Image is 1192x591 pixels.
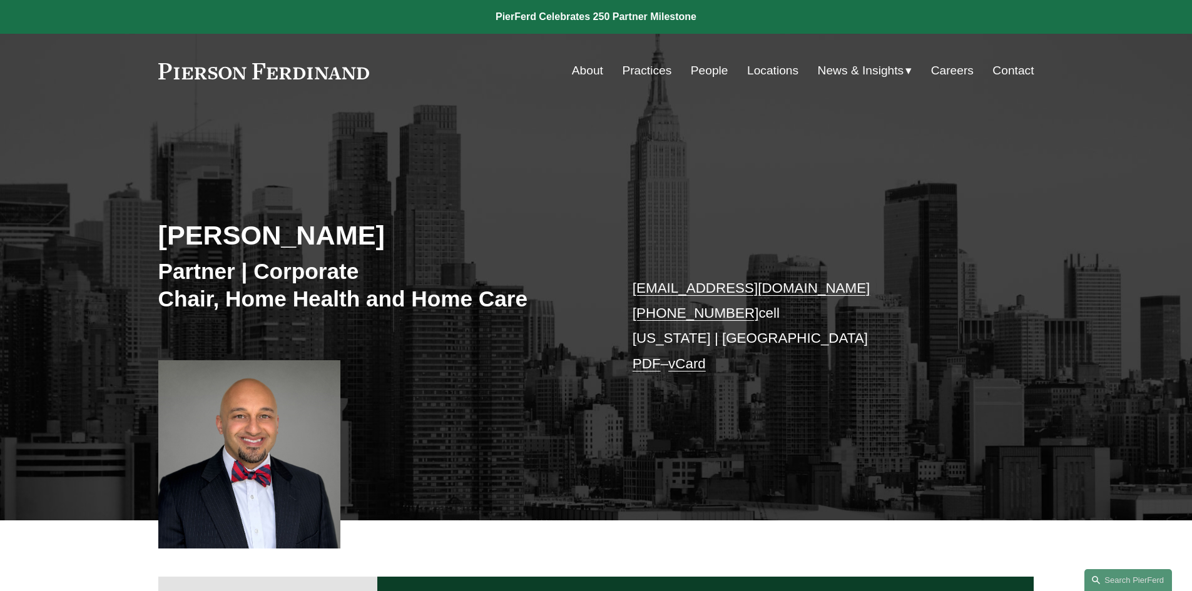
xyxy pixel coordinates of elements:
[633,280,870,296] a: [EMAIL_ADDRESS][DOMAIN_NAME]
[633,305,759,321] a: [PHONE_NUMBER]
[158,219,596,251] h2: [PERSON_NAME]
[633,356,661,371] a: PDF
[691,59,728,83] a: People
[1084,569,1172,591] a: Search this site
[747,59,798,83] a: Locations
[633,276,997,376] p: cell [US_STATE] | [GEOGRAPHIC_DATA] –
[572,59,603,83] a: About
[622,59,671,83] a: Practices
[931,59,974,83] a: Careers
[668,356,706,371] a: vCard
[158,258,596,312] h3: Partner | Corporate Chair, Home Health and Home Care
[818,60,904,82] span: News & Insights
[992,59,1034,83] a: Contact
[818,59,912,83] a: folder dropdown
